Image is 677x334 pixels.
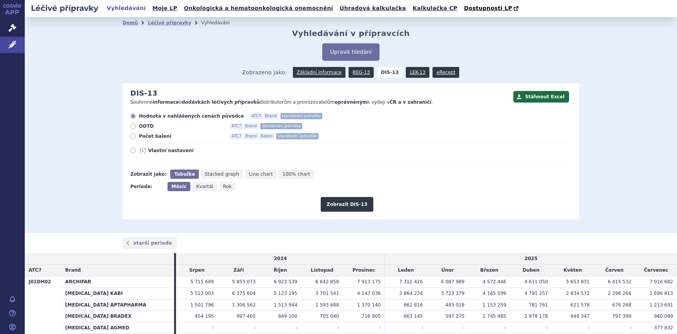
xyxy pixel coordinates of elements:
[195,313,214,319] span: 454 195
[62,299,174,311] th: [MEDICAL_DATA] APTAPHARMA
[433,67,459,78] a: eRecept
[524,279,548,284] span: 4 611 050
[260,123,302,129] span: standardní jednotka
[410,3,460,14] a: Kalkulačka CP
[593,265,635,276] td: Červen
[357,302,381,308] span: 1 370 140
[174,171,195,177] span: Tabulka
[513,91,569,103] button: Stáhnout Excel
[232,291,256,296] span: 6 375 604
[357,291,381,296] span: 4 147 036
[630,325,631,331] span: -
[171,184,186,189] span: Měsíc
[62,311,174,322] th: [MEDICAL_DATA] BRADEX
[571,313,590,319] span: 848 347
[612,313,631,319] span: 797 399
[250,113,263,119] span: ATC7
[130,99,509,106] p: Souhrnné o distributorům a provozovatelům k výdeji v .
[504,325,506,331] span: -
[399,291,423,296] span: 3 864 234
[468,265,510,276] td: Březen
[608,291,631,296] span: 2 296 266
[65,267,81,273] span: Brand
[62,322,174,334] th: [MEDICAL_DATA] AGMED
[190,291,214,296] span: 5 513 003
[464,5,512,11] span: Dostupnosti LP
[139,123,224,129] span: ODTD
[320,313,339,319] span: 705 040
[218,265,260,276] td: Září
[357,279,381,284] span: 7 913 175
[337,3,409,14] a: Úhradová kalkulačka
[588,325,590,331] span: -
[212,325,214,331] span: -
[274,279,297,284] span: 6 923 539
[232,279,256,284] span: 5 855 073
[274,291,297,296] span: 5 123 195
[343,265,385,276] td: Prosinec
[249,171,273,177] span: Line chart
[385,265,427,276] td: Leden
[635,265,677,276] td: Červenec
[571,302,590,308] span: 621 578
[123,20,138,26] a: Domů
[483,291,506,296] span: 4 165 599
[29,267,42,273] span: ATC7
[223,184,232,189] span: Rok
[377,67,403,78] strong: DIS-13
[463,325,465,331] span: -
[315,291,339,296] span: 3 701 541
[650,279,673,284] span: 7 016 682
[403,313,423,319] span: 663 145
[25,3,104,14] h2: Léčivé přípravky
[335,99,367,105] strong: oprávněným
[315,302,339,308] span: 1 593 688
[282,171,310,177] span: 100% chart
[263,113,278,119] span: Brand
[650,302,673,308] span: 1 213 691
[182,99,260,105] strong: dodávkách léčivých přípravků
[62,288,174,299] th: [MEDICAL_DATA] KABI
[379,325,381,331] span: -
[390,99,431,105] strong: ČR a v zahraničí
[260,265,301,276] td: Říjen
[421,325,423,331] span: -
[337,325,339,331] span: -
[566,291,590,296] span: 2 834 572
[445,313,465,319] span: 597 275
[654,313,673,319] span: 940 049
[176,265,218,276] td: Srpen
[190,302,214,308] span: 1 501 796
[130,89,157,98] h2: DIS-13
[483,279,506,284] span: 4 572 446
[566,279,590,284] span: 5 653 831
[406,67,429,78] a: LEK-13
[612,302,631,308] span: 676 268
[524,313,548,319] span: 2 978 178
[650,291,673,296] span: 1 696 813
[441,279,465,284] span: 6 087 989
[552,265,593,276] td: Květen
[130,170,166,179] div: Zobrazit jako:
[315,279,339,284] span: 6 642 858
[462,3,522,14] a: Dostupnosti LP
[139,133,224,139] span: Počet balení
[259,133,274,139] span: Balení
[130,182,164,191] div: Perioda:
[176,253,385,264] td: 2024
[403,302,423,308] span: 662 816
[292,29,410,38] h2: Vyhledávání v přípravcích
[254,325,255,331] span: -
[510,265,552,276] td: Duben
[148,20,191,26] a: Léčivé přípravky
[362,313,381,319] span: 716 905
[427,265,468,276] td: Únor
[321,197,373,212] button: Zobrazit DIS-13
[276,133,318,139] span: standardní jednotka
[441,291,465,296] span: 3 723 379
[483,302,506,308] span: 1 153 259
[278,313,297,319] span: 849 100
[104,3,148,14] a: Vyhledávání
[153,99,179,105] strong: informace
[280,113,322,119] span: standardní jednotka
